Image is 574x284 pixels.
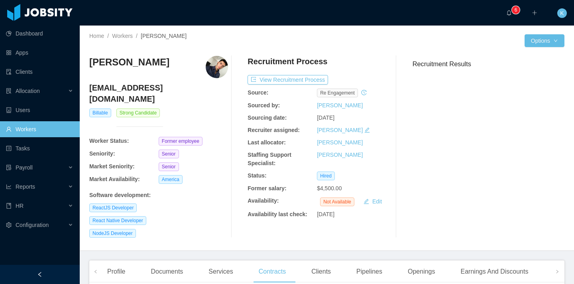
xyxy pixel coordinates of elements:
i: icon: setting [6,222,12,228]
span: Strong Candidate [116,108,160,117]
a: Home [89,33,104,39]
a: [PERSON_NAME] [317,152,363,158]
span: Configuration [16,222,49,228]
h4: Recruitment Process [248,56,327,67]
i: icon: solution [6,88,12,94]
b: Sourced by: [248,102,280,108]
b: Seniority: [89,150,115,157]
div: Openings [401,260,442,283]
span: Former employee [159,137,202,146]
div: Clients [305,260,337,283]
span: America [159,175,183,184]
button: icon: editEdit [360,197,385,206]
i: icon: line-chart [6,184,12,189]
span: [PERSON_NAME] [141,33,187,39]
a: icon: robotUsers [6,102,73,118]
p: 6 [515,6,517,14]
span: ReactJS Developer [89,203,137,212]
img: f40118e0-2da7-11ea-96fa-198be2df7cea_6666f5832c5c6-400w.png [206,56,228,78]
a: icon: userWorkers [6,121,73,137]
div: Pipelines [350,260,389,283]
a: [PERSON_NAME] [317,139,363,146]
b: Software development : [89,192,151,198]
b: Market Availability: [89,176,140,182]
i: icon: bell [506,10,512,16]
span: Payroll [16,164,33,171]
span: [DATE] [317,114,334,121]
b: Recruiter assigned: [248,127,300,133]
a: icon: exportView Recruitment Process [248,77,328,83]
b: Worker Status: [89,138,129,144]
b: Availability: [248,197,279,204]
b: Availability last check: [248,211,307,217]
span: NodeJS Developer [89,229,136,238]
b: Status: [248,172,266,179]
span: K [560,8,564,18]
span: Allocation [16,88,40,94]
a: [PERSON_NAME] [317,127,363,133]
sup: 6 [512,6,520,14]
b: Market Seniority: [89,163,135,170]
div: Profile [101,260,132,283]
div: Services [202,260,239,283]
span: / [136,33,138,39]
span: / [107,33,109,39]
button: Optionsicon: down [525,34,564,47]
i: icon: left [94,270,98,274]
b: Source: [248,89,268,96]
h4: [EMAIL_ADDRESS][DOMAIN_NAME] [89,82,228,105]
span: Billable [89,108,111,117]
div: Earnings And Discounts [454,260,535,283]
span: Hired [317,172,335,180]
h3: [PERSON_NAME] [89,56,169,69]
a: icon: auditClients [6,64,73,80]
i: icon: book [6,203,12,209]
span: React Native Developer [89,216,146,225]
a: [PERSON_NAME] [317,102,363,108]
a: icon: pie-chartDashboard [6,26,73,41]
i: icon: plus [532,10,537,16]
span: Senior [159,162,179,171]
span: [DATE] [317,211,334,217]
button: icon: exportView Recruitment Process [248,75,328,85]
span: Senior [159,150,179,158]
span: re engagement [317,89,358,97]
i: icon: history [361,90,367,95]
b: Last allocator: [248,139,286,146]
div: Documents [144,260,189,283]
span: $4,500.00 [317,185,342,191]
span: Reports [16,183,35,190]
i: icon: edit [364,127,370,133]
a: icon: appstoreApps [6,45,73,61]
span: HR [16,203,24,209]
h3: Recruitment Results [413,59,564,69]
a: icon: profileTasks [6,140,73,156]
a: Workers [112,33,133,39]
b: Former salary: [248,185,286,191]
b: Sourcing date: [248,114,287,121]
i: icon: right [555,270,559,274]
i: icon: file-protect [6,165,12,170]
b: Staffing Support Specialist: [248,152,291,166]
div: Contracts [252,260,292,283]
